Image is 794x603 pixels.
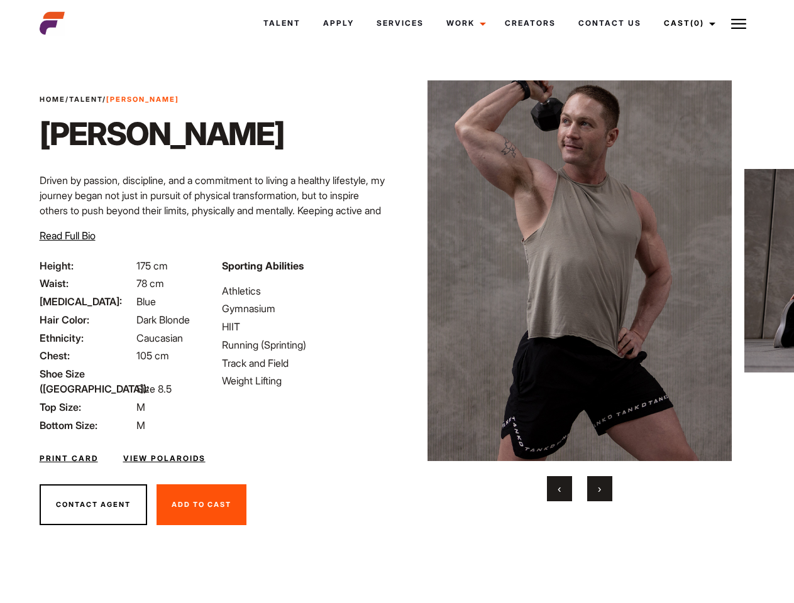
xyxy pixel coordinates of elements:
[40,276,134,291] span: Waist:
[222,356,389,371] li: Track and Field
[222,337,389,352] li: Running (Sprinting)
[567,6,653,40] a: Contact Us
[222,301,389,316] li: Gymnasium
[40,95,65,104] a: Home
[40,399,134,415] span: Top Size:
[312,6,365,40] a: Apply
[40,115,284,153] h1: [PERSON_NAME]
[252,6,312,40] a: Talent
[40,330,134,345] span: Ethnicity:
[136,349,169,362] span: 105 cm
[222,259,304,272] strong: Sporting Abilities
[172,500,231,509] span: Add To Cast
[40,366,134,396] span: Shoe Size ([GEOGRAPHIC_DATA]):
[40,418,134,433] span: Bottom Size:
[136,259,168,272] span: 175 cm
[106,95,179,104] strong: [PERSON_NAME]
[40,453,98,464] a: Print Card
[40,228,96,243] button: Read Full Bio
[222,283,389,298] li: Athletics
[558,482,561,495] span: Previous
[493,6,567,40] a: Creators
[123,453,206,464] a: View Polaroids
[136,295,156,308] span: Blue
[40,11,65,36] img: cropped-aefm-brand-fav-22-square.png
[598,482,601,495] span: Next
[40,312,134,327] span: Hair Color:
[40,294,134,309] span: [MEDICAL_DATA]:
[136,401,145,413] span: M
[40,484,147,526] button: Contact Agent
[731,16,746,31] img: Burger icon
[222,319,389,334] li: HIIT
[40,94,179,105] span: / /
[136,383,172,395] span: Size 8.5
[157,484,246,526] button: Add To Cast
[40,348,134,363] span: Chest:
[136,277,164,290] span: 78 cm
[136,313,190,326] span: Dark Blonde
[653,6,723,40] a: Cast(0)
[690,18,704,28] span: (0)
[365,6,435,40] a: Services
[69,95,102,104] a: Talent
[222,373,389,388] li: Weight Lifting
[40,229,96,242] span: Read Full Bio
[40,173,390,248] p: Driven by passion, discipline, and a commitment to living a healthy lifestyle, my journey began n...
[136,419,145,432] span: M
[435,6,493,40] a: Work
[136,332,183,344] span: Caucasian
[40,258,134,273] span: Height:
